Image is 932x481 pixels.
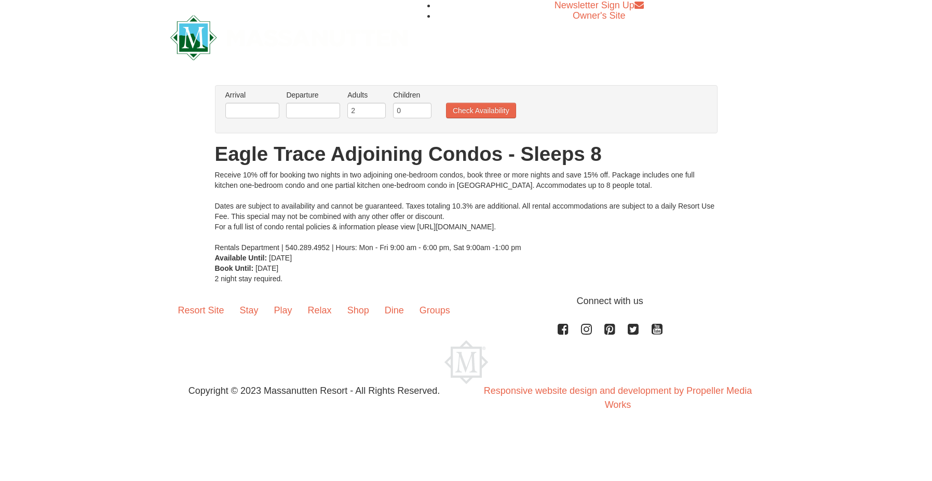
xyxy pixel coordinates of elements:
a: Dine [377,294,412,326]
p: Connect with us [170,294,762,308]
img: Massanutten Resort Logo [444,340,488,384]
img: Massanutten Resort Logo [170,15,408,60]
label: Adults [347,90,386,100]
a: Relax [300,294,340,326]
a: Massanutten Resort [170,24,408,48]
a: Resort Site [170,294,232,326]
p: Copyright © 2023 Massanutten Resort - All Rights Reserved. [163,384,466,398]
a: Owner's Site [573,10,625,21]
strong: Book Until: [215,264,254,272]
a: Stay [232,294,266,326]
span: [DATE] [255,264,278,272]
h1: Eagle Trace Adjoining Condos - Sleeps 8 [215,144,718,164]
label: Arrival [225,90,279,100]
a: Shop [340,294,377,326]
div: Receive 10% off for booking two nights in two adjoining one-bedroom condos, book three or more ni... [215,170,718,253]
span: [DATE] [269,254,292,262]
a: Play [266,294,300,326]
label: Children [393,90,431,100]
button: Check Availability [446,103,516,118]
label: Departure [286,90,340,100]
a: Responsive website design and development by Propeller Media Works [484,386,752,410]
span: 2 night stay required. [215,274,283,283]
a: Groups [412,294,458,326]
strong: Available Until: [215,254,267,262]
